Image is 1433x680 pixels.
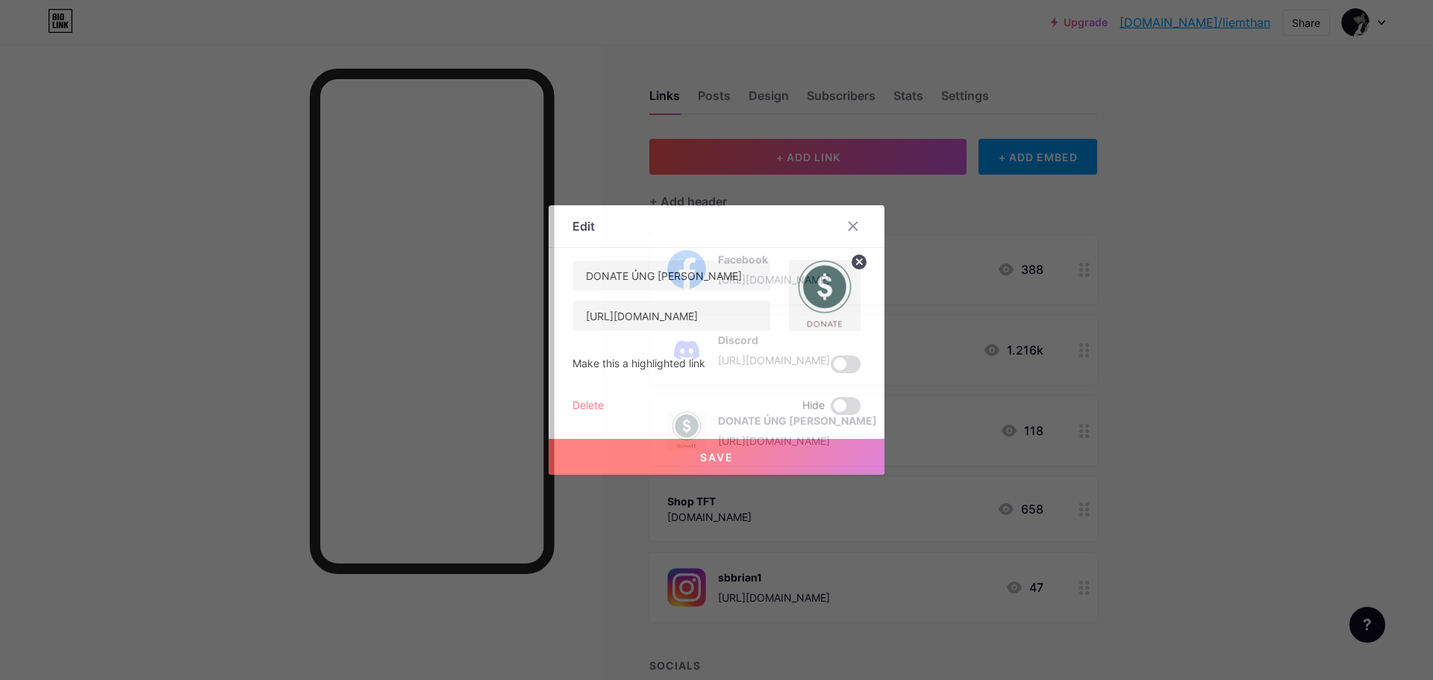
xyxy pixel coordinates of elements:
div: Delete [572,397,604,415]
span: Save [700,451,734,464]
img: link_thumbnail [789,260,861,331]
span: Hide [802,397,825,415]
div: Make this a highlighted link [572,355,705,373]
input: Title [573,261,770,290]
button: Save [549,439,884,475]
input: URL [573,301,770,331]
div: Edit [572,217,595,235]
